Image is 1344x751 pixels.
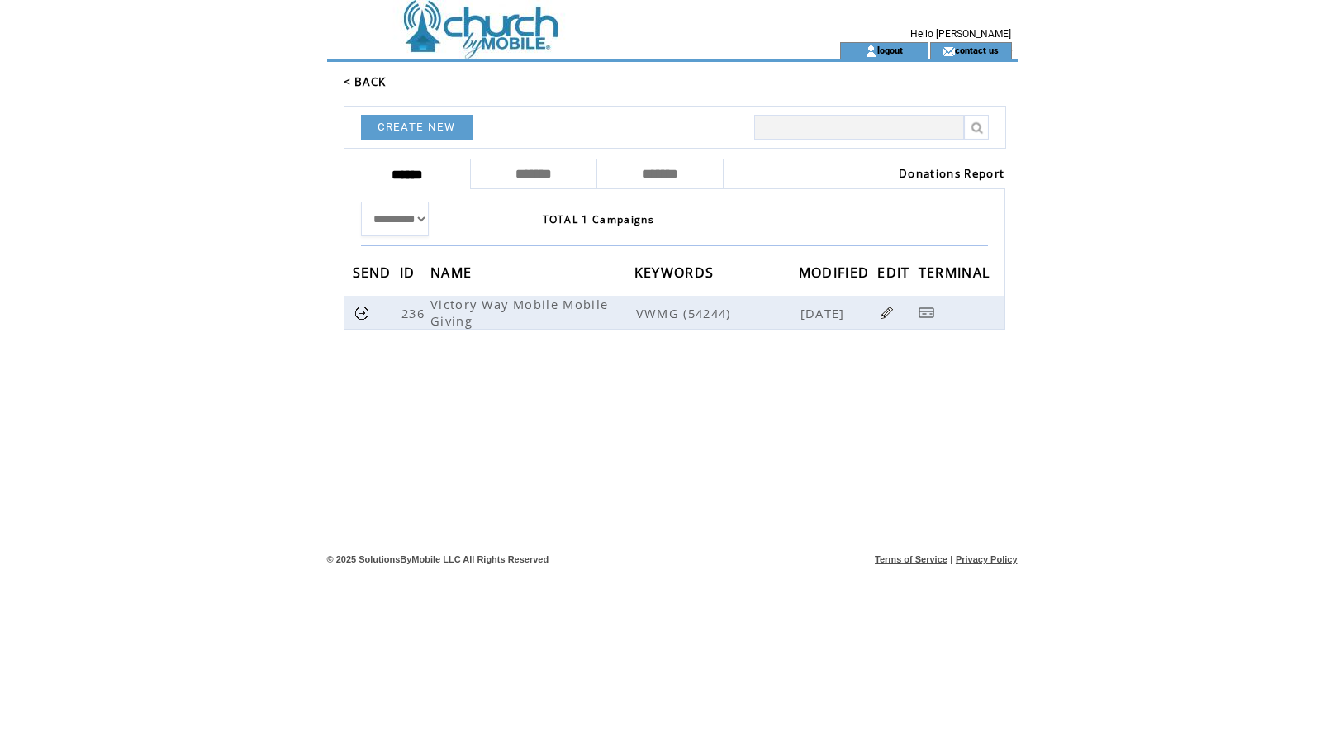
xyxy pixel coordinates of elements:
[401,305,429,321] span: 236
[353,259,396,290] span: SEND
[634,267,719,277] a: KEYWORDS
[877,45,903,55] a: logout
[400,259,420,290] span: ID
[919,259,995,290] span: TERMINAL
[543,212,655,226] span: TOTAL 1 Campaigns
[430,259,476,290] span: NAME
[400,267,420,277] a: ID
[956,554,1018,564] a: Privacy Policy
[799,267,874,277] a: MODIFIED
[636,305,797,321] span: VWMG (54244)
[955,45,999,55] a: contact us
[344,74,387,89] a: < BACK
[634,259,719,290] span: KEYWORDS
[865,45,877,58] img: account_icon.gif
[327,554,549,564] span: © 2025 SolutionsByMobile LLC All Rights Reserved
[899,166,1004,181] a: Donations Report
[430,296,608,329] span: Victory Way Mobile Mobile Giving
[910,28,1011,40] span: Hello [PERSON_NAME]
[361,115,473,140] a: CREATE NEW
[799,259,874,290] span: MODIFIED
[877,259,914,290] span: EDIT
[943,45,955,58] img: contact_us_icon.gif
[950,554,952,564] span: |
[875,554,947,564] a: Terms of Service
[800,305,849,321] span: [DATE]
[430,267,476,277] a: NAME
